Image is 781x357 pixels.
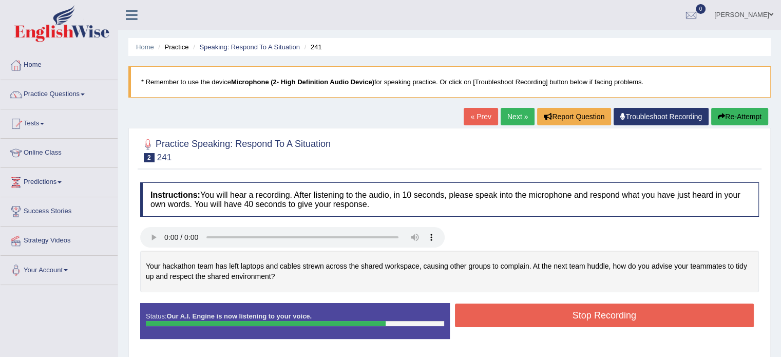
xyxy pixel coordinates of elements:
span: 0 [696,4,706,14]
h2: Practice Speaking: Respond To A Situation [140,137,331,162]
small: 241 [157,153,172,162]
button: Stop Recording [455,304,754,327]
a: Online Class [1,139,118,164]
li: 241 [302,42,322,52]
b: Microphone (2- High Definition Audio Device) [231,78,374,86]
div: Your hackathon team has left laptops and cables strewn across the shared workspace, causing other... [140,251,759,292]
blockquote: * Remember to use the device for speaking practice. Or click on [Troubleshoot Recording] button b... [128,66,771,98]
span: 2 [144,153,155,162]
a: Next » [501,108,535,125]
li: Practice [156,42,188,52]
h4: You will hear a recording. After listening to the audio, in 10 seconds, please speak into the mic... [140,182,759,217]
button: Re-Attempt [711,108,768,125]
a: « Prev [464,108,498,125]
a: Strategy Videos [1,227,118,252]
a: Your Account [1,256,118,281]
a: Predictions [1,168,118,194]
b: Instructions: [150,191,200,199]
a: Troubleshoot Recording [614,108,709,125]
div: Status: [140,303,450,339]
a: Practice Questions [1,80,118,106]
a: Home [1,51,118,77]
a: Tests [1,109,118,135]
a: Speaking: Respond To A Situation [199,43,300,51]
a: Success Stories [1,197,118,223]
a: Home [136,43,154,51]
strong: Our A.I. Engine is now listening to your voice. [166,312,312,320]
button: Report Question [537,108,611,125]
